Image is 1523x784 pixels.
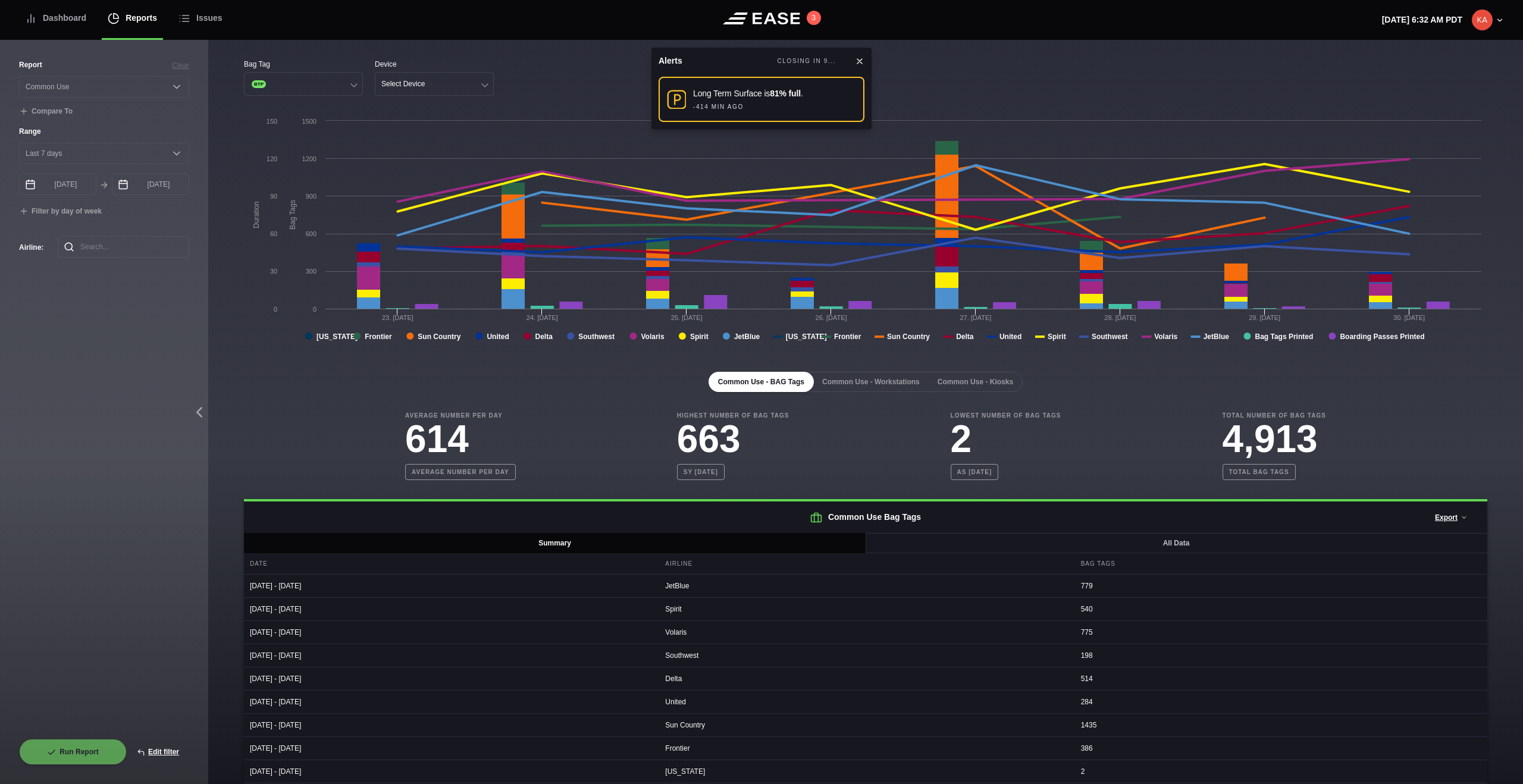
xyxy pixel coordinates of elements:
[527,314,558,321] tspan: 24. [DATE]
[659,760,1071,783] div: [US_STATE]
[19,107,73,117] button: Compare To
[172,60,189,71] button: Clear
[1393,314,1425,321] tspan: 30. [DATE]
[1204,333,1230,341] tspan: JetBlue
[1075,598,1487,620] div: 540
[951,420,1061,458] h3: 2
[1223,464,1296,480] b: Total bag tags
[956,333,974,341] tspan: Delta
[289,200,297,230] tspan: Bag Tags
[659,621,1071,644] div: Volaris
[1075,737,1487,760] div: 386
[244,575,656,597] div: [DATE] - [DATE]
[270,193,277,200] text: 90
[1472,10,1493,30] img: 0c8087e687f139fc6611fe4bca07326e
[1154,333,1177,341] tspan: Volaris
[677,411,789,420] b: Highest Number of Bag Tags
[659,667,1071,690] div: Delta
[244,621,656,644] div: [DATE] - [DATE]
[244,59,363,70] div: Bag Tag
[813,372,929,392] button: Common Use - Workstations
[58,236,189,258] input: Search...
[19,59,42,70] label: Report
[418,333,460,341] tspan: Sun Country
[1223,411,1326,420] b: Total Number of Bag Tags
[365,333,392,341] tspan: Frontier
[1223,420,1326,458] h3: 4,913
[1249,314,1280,321] tspan: 29. [DATE]
[270,268,277,275] text: 30
[1075,575,1487,597] div: 779
[244,72,363,96] button: BTP
[375,72,494,96] button: Select Device
[244,760,656,783] div: [DATE] - [DATE]
[19,242,39,253] label: Airline :
[382,314,413,321] tspan: 23. [DATE]
[659,553,1071,574] div: Airline
[807,11,821,25] button: 3
[693,102,744,111] div: -414 MIN AGO
[1075,714,1487,736] div: 1435
[302,155,316,162] text: 1200
[375,59,494,70] div: Device
[1255,333,1313,341] tspan: Bag Tags Printed
[19,174,96,195] input: mm/dd/yyyy
[641,333,664,341] tspan: Volaris
[928,372,1023,392] button: Common Use - Kiosks
[112,174,189,195] input: mm/dd/yyyy
[734,333,760,341] tspan: JetBlue
[535,333,553,341] tspan: Delta
[1075,691,1487,713] div: 284
[659,737,1071,760] div: Frontier
[244,533,866,553] button: Summary
[405,464,516,480] b: Average number per day
[244,667,656,690] div: [DATE] - [DATE]
[778,57,836,66] div: CLOSING IN 9...
[865,533,1487,553] button: All Data
[1048,333,1066,341] tspan: Spirit
[951,411,1061,420] b: Lowest Number of Bag Tags
[951,464,999,480] b: AS [DATE]
[244,644,656,667] div: [DATE] - [DATE]
[1382,14,1462,26] p: [DATE] 6:32 AM PDT
[1075,667,1487,690] div: 514
[244,737,656,760] div: [DATE] - [DATE]
[1425,504,1478,531] button: Export
[659,714,1071,736] div: Sun Country
[313,306,316,313] text: 0
[999,333,1021,341] tspan: United
[960,314,991,321] tspan: 27. [DATE]
[1075,644,1487,667] div: 198
[302,118,316,125] text: 1500
[252,80,266,88] span: BTP
[306,230,316,237] text: 600
[405,411,516,420] b: Average Number Per Day
[659,55,682,67] div: Alerts
[709,372,814,392] button: Common Use - BAG Tags
[690,333,709,341] tspan: Spirit
[306,193,316,200] text: 900
[659,598,1071,620] div: Spirit
[306,268,316,275] text: 300
[1340,333,1424,341] tspan: Boarding Passes Printed
[244,691,656,713] div: [DATE] - [DATE]
[1075,760,1487,783] div: 2
[887,333,930,341] tspan: Sun Country
[244,553,656,574] div: Date
[274,306,277,313] text: 0
[834,333,861,341] tspan: Frontier
[671,314,703,321] tspan: 25. [DATE]
[659,691,1071,713] div: United
[1075,621,1487,644] div: 775
[316,333,358,341] tspan: [US_STATE]
[244,501,1487,533] h2: Common Use Bag Tags
[693,87,803,100] div: Long Term Surface is .
[1104,314,1136,321] tspan: 28. [DATE]
[659,575,1071,597] div: JetBlue
[127,739,189,765] button: Edit filter
[19,207,102,217] button: Filter by day of week
[244,714,656,736] div: [DATE] - [DATE]
[267,155,277,162] text: 120
[244,598,656,620] div: [DATE] - [DATE]
[252,201,261,228] tspan: Duration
